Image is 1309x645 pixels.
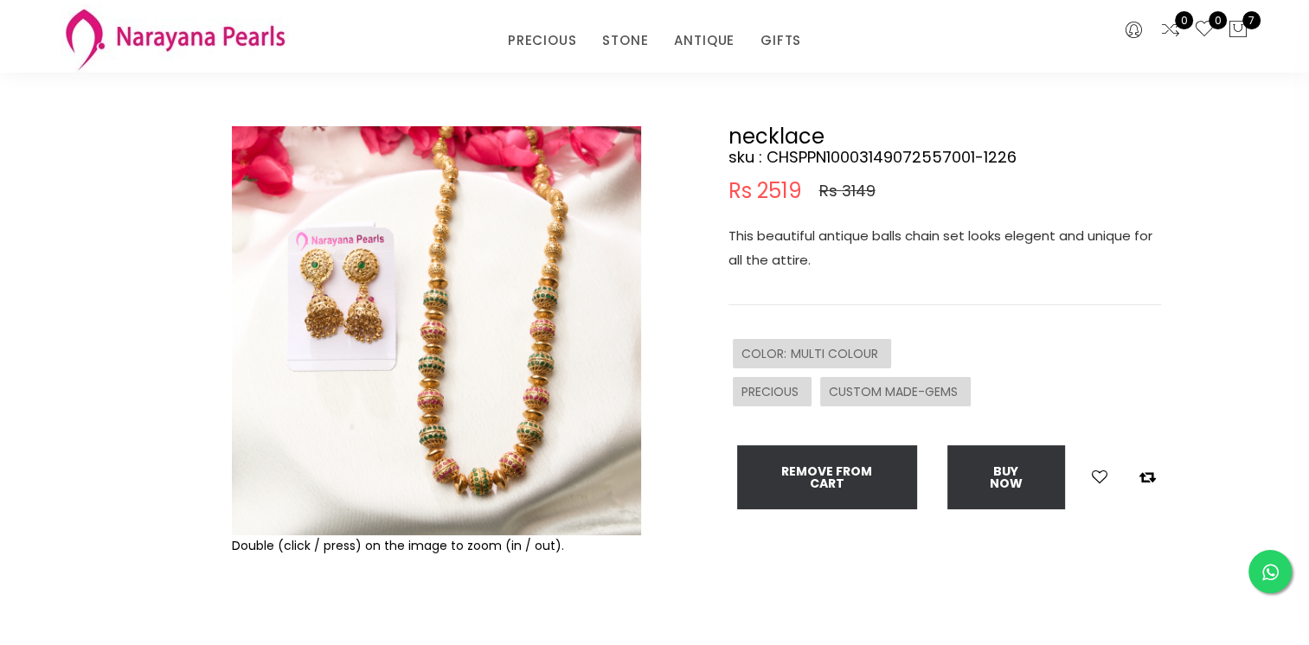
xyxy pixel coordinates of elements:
[947,445,1065,509] button: Buy now
[1228,19,1248,42] button: 7
[1134,466,1161,489] button: Add to compare
[829,383,962,400] span: CUSTOM MADE-GEMS
[791,345,882,362] span: MULTI COLOUR
[508,28,576,54] a: PRECIOUS
[1175,11,1193,29] span: 0
[602,28,648,54] a: STONE
[232,535,641,556] div: Double (click / press) on the image to zoom (in / out).
[232,126,641,535] img: Example
[1194,19,1215,42] a: 0
[760,28,801,54] a: GIFTS
[728,224,1161,272] p: This beautiful antique balls chain set looks elegent and unique for all the attire.
[1160,19,1181,42] a: 0
[728,147,1161,168] h4: sku : CHSPPN10003149072557001-1226
[741,383,803,400] span: PRECIOUS
[1087,466,1113,489] button: Add to wishlist
[728,126,1161,147] h2: necklace
[1242,11,1261,29] span: 7
[819,181,876,201] span: Rs 3149
[674,28,735,54] a: ANTIQUE
[737,445,917,509] button: Remove from cart
[1209,11,1227,29] span: 0
[728,181,802,201] span: Rs 2519
[741,345,791,362] span: COLOR :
